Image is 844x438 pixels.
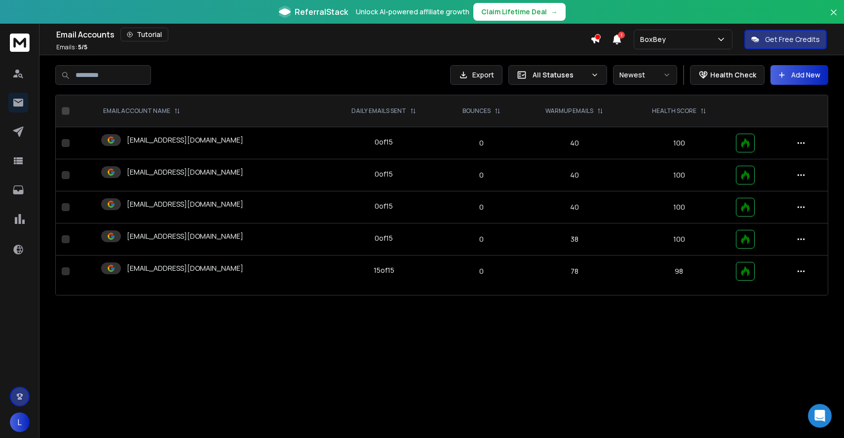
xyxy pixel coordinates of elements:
p: BOUNCES [462,107,491,115]
div: 0 of 15 [375,201,393,211]
p: All Statuses [533,70,587,80]
p: Unlock AI-powered affiliate growth [356,7,469,17]
button: Close banner [827,6,840,30]
td: 100 [628,159,730,191]
p: 0 [448,266,515,276]
span: 1 [618,32,625,38]
p: DAILY EMAILS SENT [351,107,406,115]
p: [EMAIL_ADDRESS][DOMAIN_NAME] [127,167,243,177]
p: WARMUP EMAILS [545,107,593,115]
p: BoxBey [640,35,670,44]
div: 0 of 15 [375,169,393,179]
div: 0 of 15 [375,233,393,243]
td: 38 [521,223,628,255]
td: 78 [521,255,628,288]
div: 0 of 15 [375,137,393,147]
button: Claim Lifetime Deal→ [473,3,566,21]
button: L [10,412,30,432]
p: 0 [448,138,515,148]
button: Newest [613,65,677,85]
div: EMAIL ACCOUNT NAME [103,107,180,115]
span: ReferralStack [295,6,348,18]
button: Get Free Credits [744,30,827,49]
p: 0 [448,170,515,180]
p: HEALTH SCORE [652,107,696,115]
div: 15 of 15 [374,265,394,275]
td: 98 [628,255,730,288]
td: 40 [521,191,628,223]
p: 0 [448,202,515,212]
button: Export [450,65,502,85]
td: 100 [628,127,730,159]
p: Get Free Credits [765,35,820,44]
p: [EMAIL_ADDRESS][DOMAIN_NAME] [127,199,243,209]
td: 100 [628,223,730,255]
span: → [551,7,558,17]
button: Health Check [690,65,765,85]
div: Email Accounts [56,28,590,41]
div: Open Intercom Messenger [808,404,832,428]
button: Add New [770,65,828,85]
p: 0 [448,234,515,244]
p: Health Check [710,70,756,80]
p: [EMAIL_ADDRESS][DOMAIN_NAME] [127,231,243,241]
button: Tutorial [120,28,168,41]
td: 100 [628,191,730,223]
p: [EMAIL_ADDRESS][DOMAIN_NAME] [127,135,243,145]
td: 40 [521,127,628,159]
td: 40 [521,159,628,191]
p: Emails : [56,43,87,51]
p: [EMAIL_ADDRESS][DOMAIN_NAME] [127,263,243,273]
span: 5 / 5 [78,43,87,51]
